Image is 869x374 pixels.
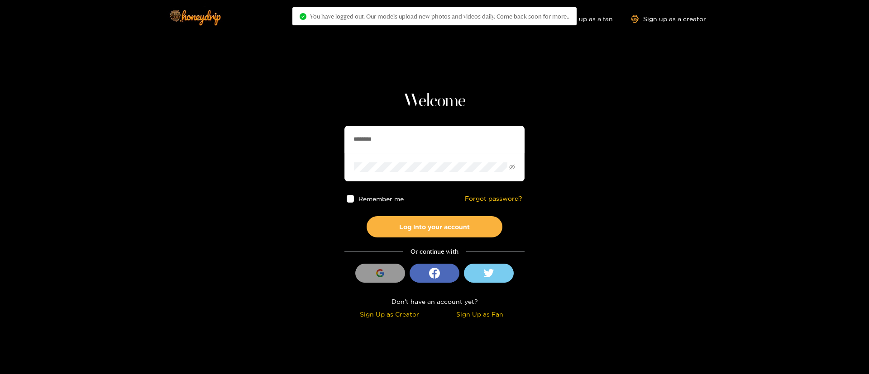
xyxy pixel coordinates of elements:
button: Log into your account [367,216,502,237]
a: Forgot password? [465,195,522,203]
span: Remember me [359,195,404,202]
div: Sign Up as Fan [437,309,522,319]
a: Sign up as a creator [631,15,706,23]
span: You have logged out. Our models upload new photos and videos daily. Come back soon for more.. [310,13,569,20]
div: Or continue with [344,246,525,257]
span: eye-invisible [509,164,515,170]
h1: Welcome [344,90,525,112]
div: Sign Up as Creator [347,309,432,319]
a: Sign up as a fan [551,15,613,23]
span: check-circle [300,13,306,20]
div: Don't have an account yet? [344,296,525,307]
